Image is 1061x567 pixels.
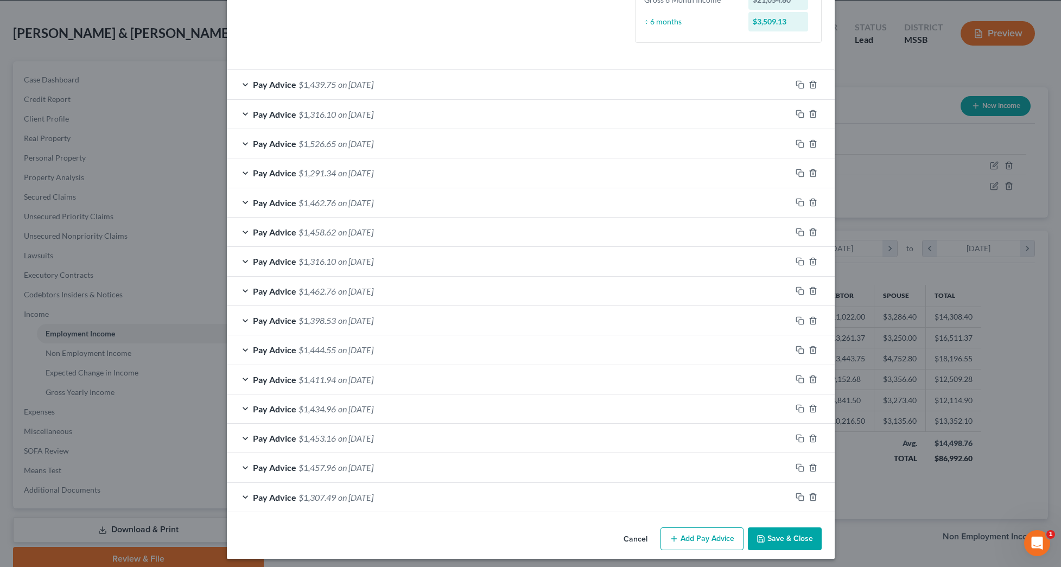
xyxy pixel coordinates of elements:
[298,286,336,296] span: $1,462.76
[298,462,336,473] span: $1,457.96
[253,227,296,237] span: Pay Advice
[298,404,336,414] span: $1,434.96
[253,79,296,90] span: Pay Advice
[1046,530,1055,539] span: 1
[338,168,373,178] span: on [DATE]
[338,138,373,149] span: on [DATE]
[253,109,296,119] span: Pay Advice
[298,168,336,178] span: $1,291.34
[253,198,296,208] span: Pay Advice
[298,109,336,119] span: $1,316.10
[253,256,296,266] span: Pay Advice
[298,198,336,208] span: $1,462.76
[338,198,373,208] span: on [DATE]
[253,492,296,502] span: Pay Advice
[298,433,336,443] span: $1,453.16
[338,256,373,266] span: on [DATE]
[639,16,744,27] div: ÷ 6 months
[338,286,373,296] span: on [DATE]
[253,315,296,326] span: Pay Advice
[338,345,373,355] span: on [DATE]
[298,227,336,237] span: $1,458.62
[338,315,373,326] span: on [DATE]
[338,374,373,385] span: on [DATE]
[338,492,373,502] span: on [DATE]
[338,433,373,443] span: on [DATE]
[253,404,296,414] span: Pay Advice
[338,227,373,237] span: on [DATE]
[253,138,296,149] span: Pay Advice
[253,374,296,385] span: Pay Advice
[253,462,296,473] span: Pay Advice
[253,433,296,443] span: Pay Advice
[338,109,373,119] span: on [DATE]
[615,528,656,550] button: Cancel
[298,256,336,266] span: $1,316.10
[748,527,822,550] button: Save & Close
[253,345,296,355] span: Pay Advice
[298,138,336,149] span: $1,526.65
[338,404,373,414] span: on [DATE]
[298,374,336,385] span: $1,411.94
[660,527,744,550] button: Add Pay Advice
[748,12,808,31] div: $3,509.13
[253,168,296,178] span: Pay Advice
[1024,530,1050,556] iframe: Intercom live chat
[253,286,296,296] span: Pay Advice
[298,492,336,502] span: $1,307.49
[338,79,373,90] span: on [DATE]
[298,315,336,326] span: $1,398.53
[298,345,336,355] span: $1,444.55
[298,79,336,90] span: $1,439.75
[338,462,373,473] span: on [DATE]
